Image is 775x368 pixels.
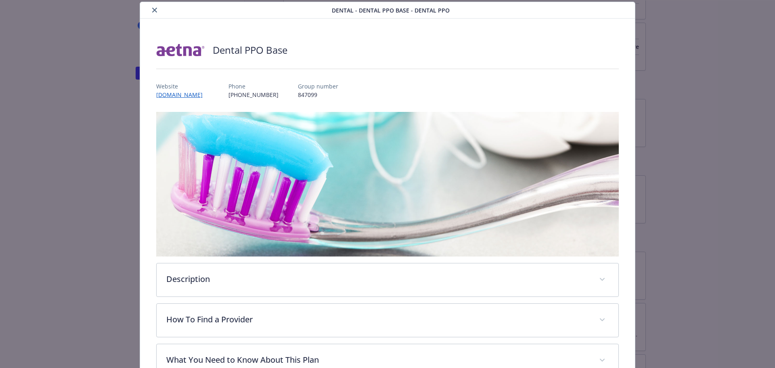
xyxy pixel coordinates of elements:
button: close [150,5,159,15]
p: What You Need to Know About This Plan [166,354,590,366]
p: Website [156,82,209,90]
h2: Dental PPO Base [213,43,287,57]
img: Aetna Inc [156,38,205,62]
p: 847099 [298,90,338,99]
span: Dental - Dental PPO Base - Dental PPO [332,6,450,15]
p: Phone [228,82,279,90]
p: [PHONE_NUMBER] [228,90,279,99]
div: How To Find a Provider [157,304,619,337]
a: [DOMAIN_NAME] [156,91,209,99]
p: How To Find a Provider [166,313,590,326]
p: Description [166,273,590,285]
img: banner [156,112,619,257]
p: Group number [298,82,338,90]
div: Description [157,263,619,297]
